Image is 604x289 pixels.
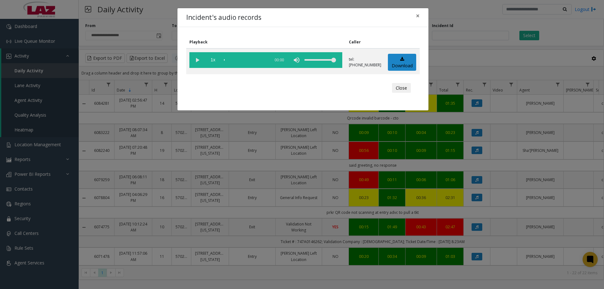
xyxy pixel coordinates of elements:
span: × [416,11,420,20]
a: Download [388,54,416,71]
button: Close [392,83,411,93]
div: scrub bar [224,52,267,68]
button: Close [411,8,424,24]
th: Caller [346,36,385,48]
p: tel:[PHONE_NUMBER] [349,57,381,68]
th: Playback [186,36,346,48]
div: volume level [305,52,336,68]
span: playback speed button [205,52,221,68]
h4: Incident's audio records [186,13,261,23]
